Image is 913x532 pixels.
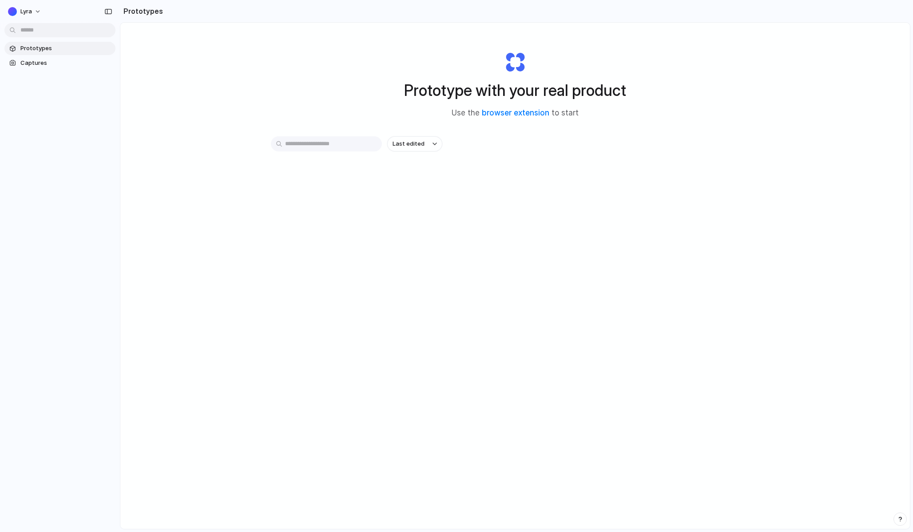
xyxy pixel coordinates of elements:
a: Captures [4,56,115,70]
button: Last edited [387,136,442,151]
span: Use the to start [452,107,579,119]
span: Lyra [20,7,32,16]
h1: Prototype with your real product [404,79,626,102]
span: Captures [20,59,112,67]
h2: Prototypes [120,6,163,16]
a: Prototypes [4,42,115,55]
span: Last edited [393,139,425,148]
button: Lyra [4,4,46,19]
span: Prototypes [20,44,112,53]
a: browser extension [482,108,549,117]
